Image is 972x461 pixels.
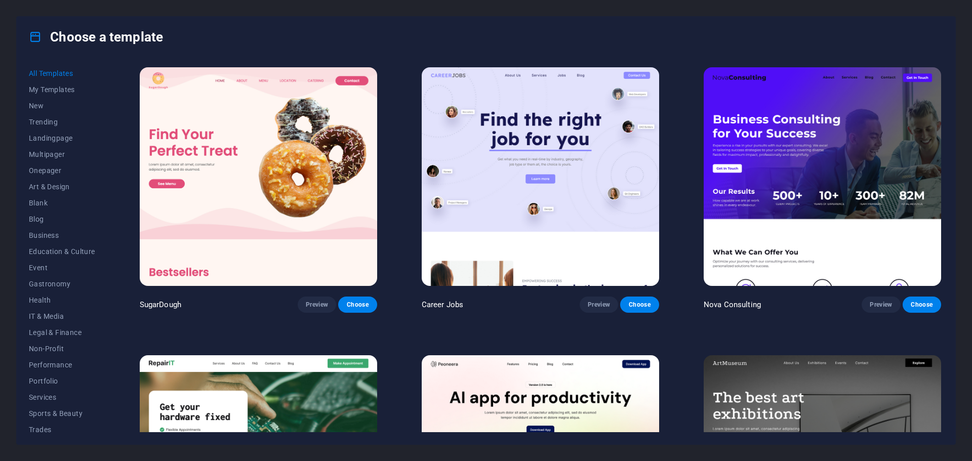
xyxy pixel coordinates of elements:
p: Career Jobs [422,300,464,310]
span: Event [29,264,95,272]
button: Blank [29,195,95,211]
button: Choose [338,297,377,313]
span: Sports & Beauty [29,409,95,417]
span: Landingpage [29,134,95,142]
span: My Templates [29,86,95,94]
button: Education & Culture [29,243,95,260]
span: IT & Media [29,312,95,320]
button: Choose [903,297,941,313]
span: Health [29,296,95,304]
span: Portfolio [29,377,95,385]
button: Multipager [29,146,95,162]
span: Choose [346,301,369,309]
span: Non-Profit [29,345,95,353]
button: Blog [29,211,95,227]
button: Non-Profit [29,341,95,357]
button: Portfolio [29,373,95,389]
span: Preview [588,301,610,309]
button: Art & Design [29,179,95,195]
button: Legal & Finance [29,324,95,341]
button: Preview [862,297,900,313]
button: Performance [29,357,95,373]
span: Preview [870,301,892,309]
span: Legal & Finance [29,328,95,337]
p: Nova Consulting [704,300,761,310]
img: SugarDough [140,67,377,286]
button: Onepager [29,162,95,179]
span: Multipager [29,150,95,158]
button: Sports & Beauty [29,405,95,422]
span: Blank [29,199,95,207]
button: Services [29,389,95,405]
img: Career Jobs [422,67,659,286]
h4: Choose a template [29,29,163,45]
span: Onepager [29,166,95,175]
span: Preview [306,301,328,309]
span: All Templates [29,69,95,77]
button: Business [29,227,95,243]
span: Services [29,393,95,401]
button: Trending [29,114,95,130]
span: Choose [628,301,651,309]
img: Nova Consulting [704,67,941,286]
button: Trades [29,422,95,438]
span: Business [29,231,95,239]
button: New [29,98,95,114]
button: Choose [620,297,659,313]
span: Trades [29,426,95,434]
span: Choose [911,301,933,309]
button: Gastronomy [29,276,95,292]
span: Trending [29,118,95,126]
button: Preview [580,297,618,313]
button: Preview [298,297,336,313]
button: Landingpage [29,130,95,146]
span: Performance [29,361,95,369]
button: All Templates [29,65,95,81]
button: Health [29,292,95,308]
p: SugarDough [140,300,181,310]
button: My Templates [29,81,95,98]
span: Gastronomy [29,280,95,288]
span: Blog [29,215,95,223]
button: IT & Media [29,308,95,324]
span: New [29,102,95,110]
span: Art & Design [29,183,95,191]
span: Education & Culture [29,247,95,256]
button: Event [29,260,95,276]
